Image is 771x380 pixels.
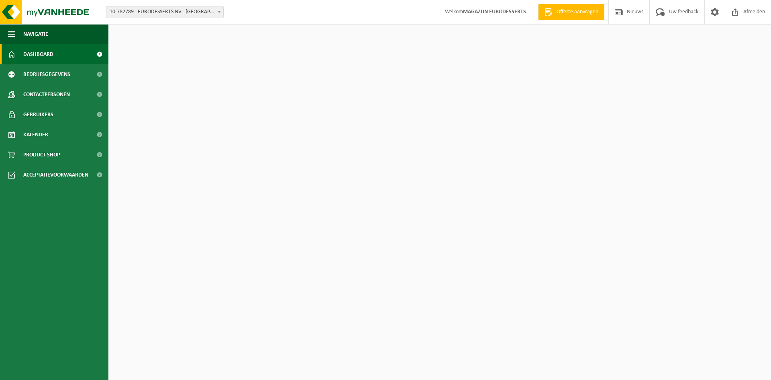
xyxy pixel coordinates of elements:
span: Kalender [23,125,48,145]
strong: MAGAZIJN EURODESSERTS [463,9,526,15]
span: Product Shop [23,145,60,165]
span: 10-782789 - EURODESSERTS NV - BERINGEN [106,6,223,18]
a: Offerte aanvragen [538,4,604,20]
span: Gebruikers [23,105,53,125]
span: Dashboard [23,44,53,64]
span: Navigatie [23,24,48,44]
span: Offerte aanvragen [555,8,600,16]
span: Contactpersonen [23,84,70,105]
span: Acceptatievoorwaarden [23,165,88,185]
span: Bedrijfsgegevens [23,64,70,84]
span: 10-782789 - EURODESSERTS NV - BERINGEN [106,6,224,18]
